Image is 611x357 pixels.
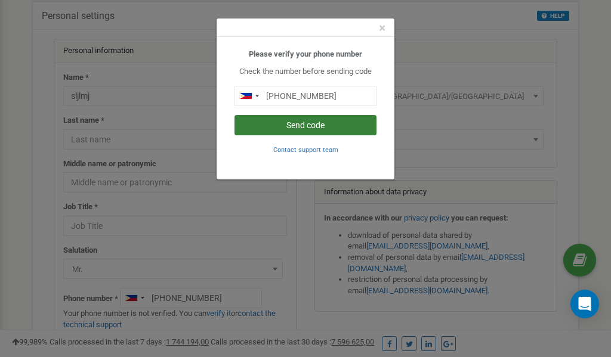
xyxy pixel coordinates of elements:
[234,86,377,106] input: 0905 123 4567
[235,86,263,105] div: Telephone country code
[234,115,377,135] button: Send code
[273,145,338,154] a: Contact support team
[379,22,385,35] button: Close
[249,49,362,58] b: Please verify your phone number
[379,21,385,35] span: ×
[570,290,599,318] div: Open Intercom Messenger
[234,66,377,77] p: Check the number before sending code
[273,146,338,154] small: Contact support team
